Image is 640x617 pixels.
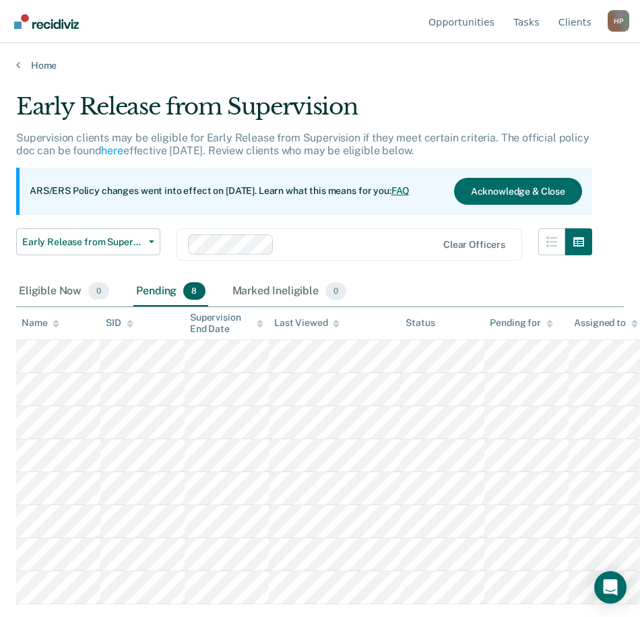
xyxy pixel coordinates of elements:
div: Status [406,317,435,329]
div: Pending for [490,317,552,329]
div: H P [608,10,629,32]
div: Open Intercom Messenger [594,571,627,604]
span: 0 [325,282,346,300]
div: Marked Ineligible0 [230,277,350,306]
div: Pending8 [133,277,207,306]
button: Early Release from Supervision [16,228,160,255]
button: Acknowledge & Close [454,178,582,205]
div: Assigned to [574,317,637,329]
div: Name [22,317,59,329]
span: 0 [88,282,109,300]
div: Supervision End Date [190,312,263,335]
a: here [101,144,123,157]
img: Recidiviz [14,14,79,29]
a: Home [16,59,624,71]
span: 8 [183,282,205,300]
p: ARS/ERS Policy changes went into effect on [DATE]. Learn what this means for you: [30,185,410,198]
p: Supervision clients may be eligible for Early Release from Supervision if they meet certain crite... [16,131,589,157]
div: Last Viewed [274,317,340,329]
button: Profile dropdown button [608,10,629,32]
div: Clear officers [443,239,505,251]
span: Early Release from Supervision [22,236,143,248]
div: SID [106,317,133,329]
a: FAQ [391,185,410,196]
div: Eligible Now0 [16,277,112,306]
div: Early Release from Supervision [16,93,592,131]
